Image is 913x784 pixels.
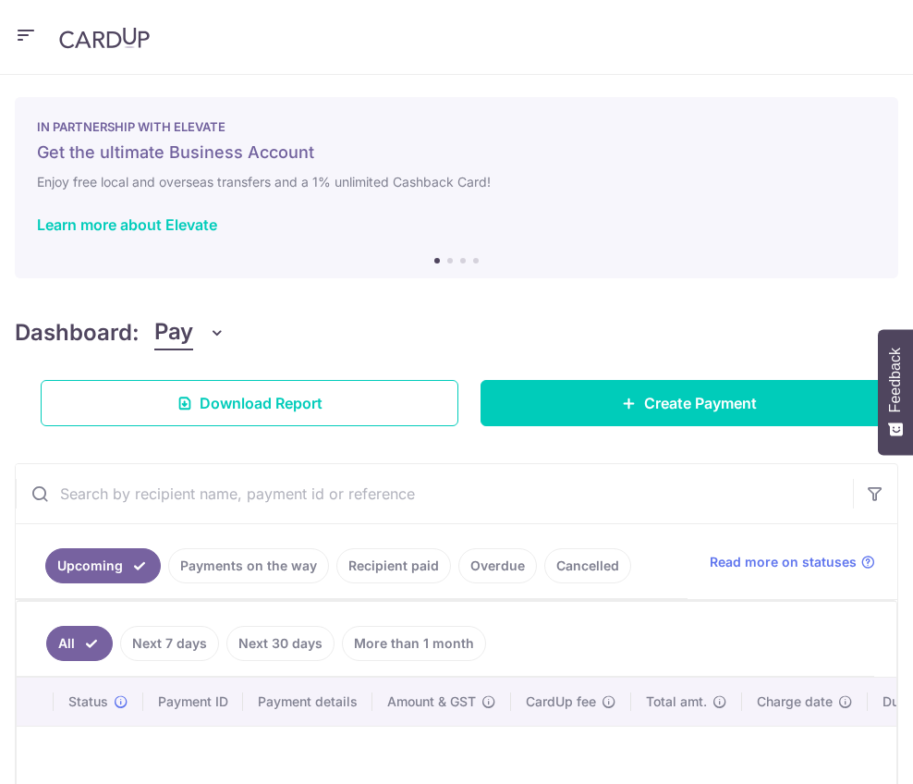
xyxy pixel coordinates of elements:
[644,392,757,414] span: Create Payment
[37,119,876,134] p: IN PARTNERSHIP WITH ELEVATE
[68,692,108,711] span: Status
[458,548,537,583] a: Overdue
[120,626,219,661] a: Next 7 days
[526,692,596,711] span: CardUp fee
[878,329,913,455] button: Feedback - Show survey
[16,464,853,523] input: Search by recipient name, payment id or reference
[154,315,193,350] span: Pay
[544,548,631,583] a: Cancelled
[887,348,904,412] span: Feedback
[646,692,707,711] span: Total amt.
[45,548,161,583] a: Upcoming
[200,392,323,414] span: Download Report
[37,215,217,234] a: Learn more about Elevate
[342,626,486,661] a: More than 1 month
[37,141,876,164] h5: Get the ultimate Business Account
[795,729,895,775] iframe: Opens a widget where you can find more information
[168,548,329,583] a: Payments on the way
[243,678,372,726] th: Payment details
[15,316,140,349] h4: Dashboard:
[143,678,243,726] th: Payment ID
[41,380,458,426] a: Download Report
[757,692,833,711] span: Charge date
[387,692,476,711] span: Amount & GST
[336,548,451,583] a: Recipient paid
[37,171,876,193] h6: Enjoy free local and overseas transfers and a 1% unlimited Cashback Card!
[226,626,335,661] a: Next 30 days
[46,626,113,661] a: All
[59,27,150,49] img: CardUp
[710,553,857,571] span: Read more on statuses
[481,380,898,426] a: Create Payment
[154,315,225,350] button: Pay
[710,553,875,571] a: Read more on statuses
